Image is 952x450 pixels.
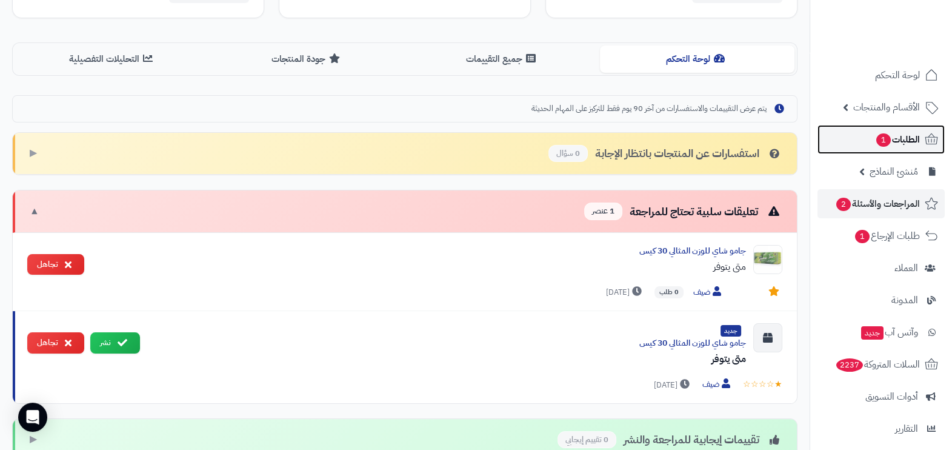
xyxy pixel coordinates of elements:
span: 0 تقييم إيجابي [558,431,616,449]
span: [DATE] [606,286,645,298]
button: نشر [90,332,140,354]
a: المدونة [817,286,945,315]
button: جميع التقييمات [405,45,600,73]
button: جودة المنتجات [210,45,405,73]
span: طلبات الإرجاع [854,227,920,244]
div: جامو شاي للوزن المثالي 30 كيس [94,245,746,257]
a: التقارير [817,414,945,443]
div: Open Intercom Messenger [18,403,47,432]
div: متى يتوفر [94,260,746,274]
span: [DATE] [654,379,693,391]
span: المراجعات والأسئلة [835,195,920,212]
span: ضيف [693,286,724,299]
a: المراجعات والأسئلة2 [817,189,945,218]
span: أدوات التسويق [865,388,918,405]
div: متى يتوفر [150,352,746,366]
span: 1 [855,230,870,243]
span: ▼ [30,204,39,218]
span: لوحة التحكم [875,67,920,84]
span: 1 [876,133,891,147]
span: الأقسام والمنتجات [853,99,920,116]
a: لوحة التحكم [817,61,945,90]
a: أدوات التسويق [817,382,945,411]
span: ▶ [30,432,37,446]
img: logo-2.png [870,30,940,55]
span: جديد [721,325,741,337]
div: تقييمات إيجابية للمراجعة والنشر [558,431,782,449]
span: العملاء [894,260,918,277]
span: وآتس آب [860,324,918,341]
a: الطلبات1 [817,125,945,154]
span: 2 [836,198,851,211]
img: Product [753,245,782,274]
button: تجاهل [27,254,84,275]
a: طلبات الإرجاع1 [817,221,945,250]
div: ★☆☆☆☆ [743,378,782,391]
span: ضيف [702,378,733,391]
div: تعليقات سلبية تحتاج للمراجعة [584,203,782,220]
a: وآتس آبجديد [817,318,945,347]
span: الطلبات [875,131,920,148]
span: 1 عنصر [584,203,622,220]
span: يتم عرض التقييمات والاستفسارات من آخر 90 يوم فقط للتركيز على المهام الحديثة [531,103,767,115]
a: السلات المتروكة2237 [817,350,945,379]
button: تجاهل [27,332,84,354]
span: جديد [861,326,884,340]
div: استفسارات عن المنتجات بانتظار الإجابة [548,145,782,163]
span: السلات المتروكة [835,356,920,373]
span: مُنشئ النماذج [870,163,918,180]
a: العملاء [817,254,945,283]
button: لوحة التحكم [600,45,795,73]
span: 0 طلب [654,286,684,298]
span: ▶ [30,146,37,160]
span: التقارير [895,420,918,437]
span: المدونة [891,292,918,309]
span: 2237 [836,358,864,372]
div: جامو شاي للوزن المثالي 30 كيس [150,337,746,349]
span: 0 سؤال [548,145,588,163]
button: التحليلات التفصيلية [15,45,210,73]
